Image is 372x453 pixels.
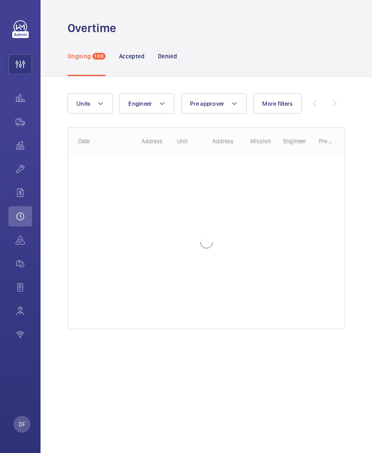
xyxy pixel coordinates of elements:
span: Engineer [128,100,152,107]
h1: Overtime [68,20,121,36]
span: More filters [262,100,293,107]
button: More filters [253,93,301,114]
span: Units [76,100,90,107]
button: Units [68,93,113,114]
p: DF [19,420,25,428]
p: Ongoing [68,52,91,60]
button: Pre approver [181,93,247,114]
span: 108 [92,53,106,60]
span: Pre approver [190,100,224,107]
p: Denied [158,52,177,60]
button: Engineer [119,93,174,114]
p: Accepted [119,52,144,60]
